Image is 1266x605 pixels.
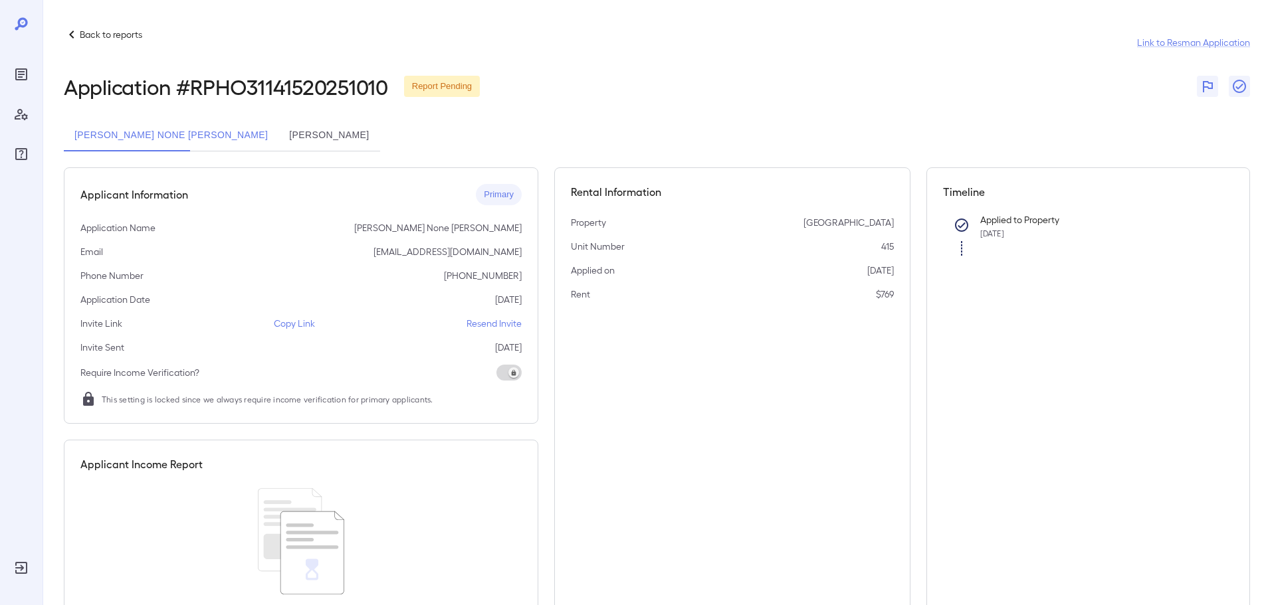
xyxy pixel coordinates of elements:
[881,240,894,253] p: 415
[1137,36,1250,49] a: Link to Resman Application
[867,264,894,277] p: [DATE]
[102,392,433,406] span: This setting is locked since we always require income verification for primary applicants.
[571,184,894,200] h5: Rental Information
[80,456,203,472] h5: Applicant Income Report
[11,64,32,85] div: Reports
[11,557,32,578] div: Log Out
[278,120,379,151] button: [PERSON_NAME]
[80,293,150,306] p: Application Date
[11,143,32,165] div: FAQ
[980,213,1213,226] p: Applied to Property
[803,216,894,229] p: [GEOGRAPHIC_DATA]
[1229,76,1250,97] button: Close Report
[1197,76,1218,97] button: Flag Report
[80,366,199,379] p: Require Income Verification?
[571,264,615,277] p: Applied on
[80,269,144,282] p: Phone Number
[80,317,122,330] p: Invite Link
[495,293,522,306] p: [DATE]
[495,341,522,354] p: [DATE]
[404,80,480,93] span: Report Pending
[11,104,32,125] div: Manage Users
[64,74,388,98] h2: Application # RPHO31141520251010
[476,189,522,201] span: Primary
[876,288,894,301] p: $769
[64,120,278,151] button: [PERSON_NAME] None [PERSON_NAME]
[80,28,142,41] p: Back to reports
[571,216,606,229] p: Property
[467,317,522,330] p: Resend Invite
[80,187,188,203] h5: Applicant Information
[444,269,522,282] p: [PHONE_NUMBER]
[943,184,1234,200] h5: Timeline
[80,221,156,234] p: Application Name
[373,245,522,258] p: [EMAIL_ADDRESS][DOMAIN_NAME]
[80,341,124,354] p: Invite Sent
[80,245,103,258] p: Email
[274,317,315,330] p: Copy Link
[571,240,625,253] p: Unit Number
[980,228,1004,238] span: [DATE]
[571,288,590,301] p: Rent
[354,221,522,234] p: [PERSON_NAME] None [PERSON_NAME]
